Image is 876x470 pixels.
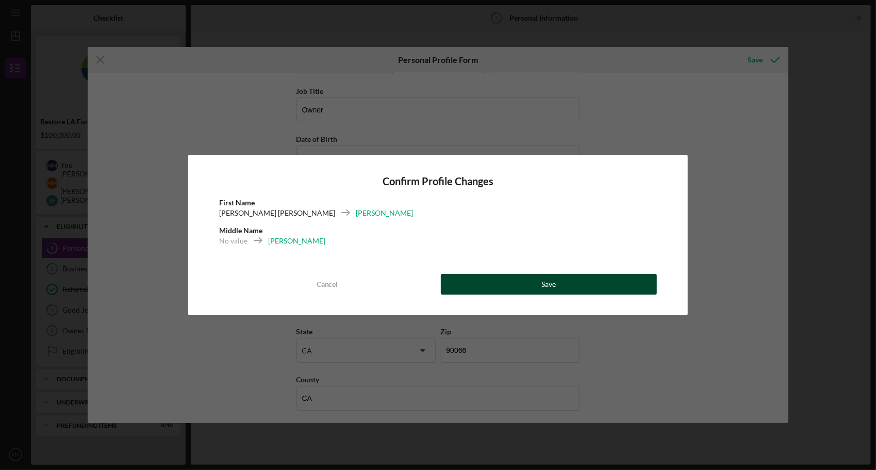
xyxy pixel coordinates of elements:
[541,274,556,295] div: Save
[219,236,247,246] div: No value
[219,226,262,235] b: Middle Name
[356,208,413,218] div: [PERSON_NAME]
[317,274,338,295] div: Cancel
[268,236,325,246] div: [PERSON_NAME]
[441,274,657,295] button: Save
[219,198,255,207] b: First Name
[219,208,335,218] div: [PERSON_NAME] [PERSON_NAME]
[219,274,436,295] button: Cancel
[219,175,657,187] h4: Confirm Profile Changes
